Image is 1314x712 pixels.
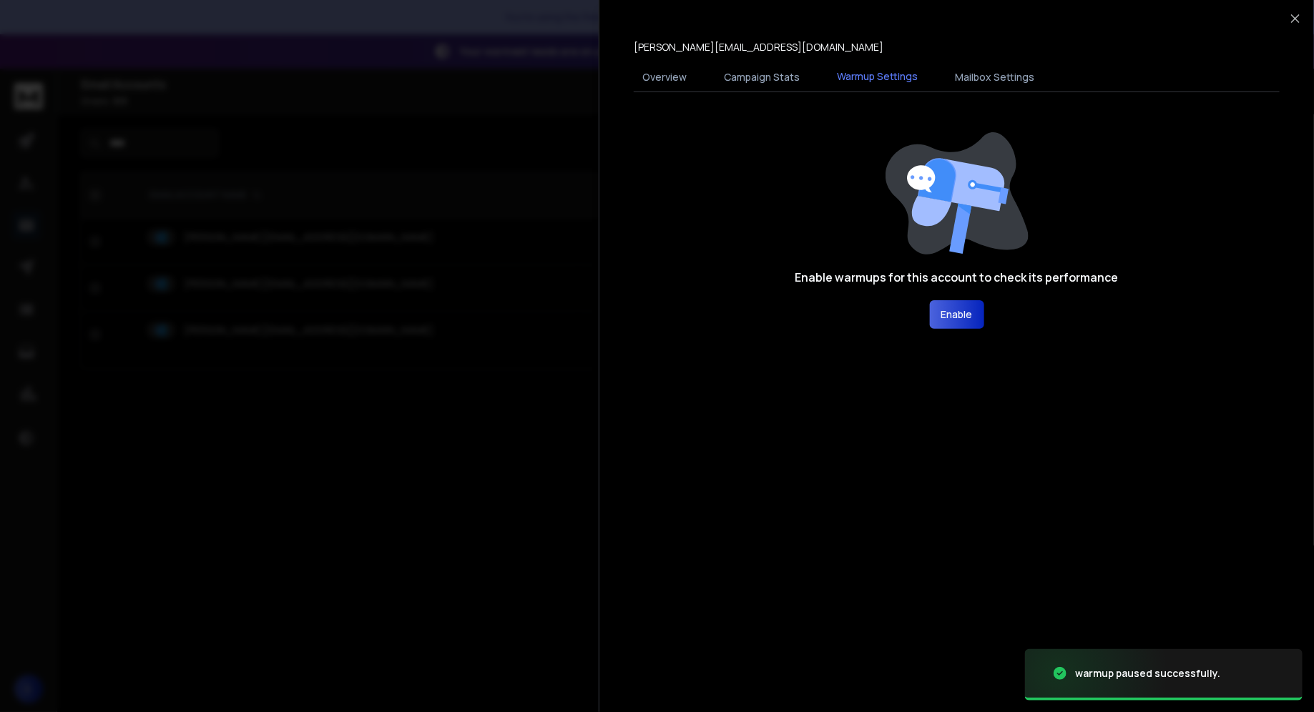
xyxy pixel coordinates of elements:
img: image [886,132,1029,254]
button: Warmup Settings [828,61,926,94]
h1: Enable warmups for this account to check its performance [795,269,1119,286]
button: Enable [930,300,984,329]
button: Campaign Stats [715,61,808,93]
button: Overview [634,61,695,93]
div: warmup paused successfully. [1075,666,1220,681]
button: Mailbox Settings [946,61,1043,93]
p: [PERSON_NAME][EMAIL_ADDRESS][DOMAIN_NAME] [634,40,883,54]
